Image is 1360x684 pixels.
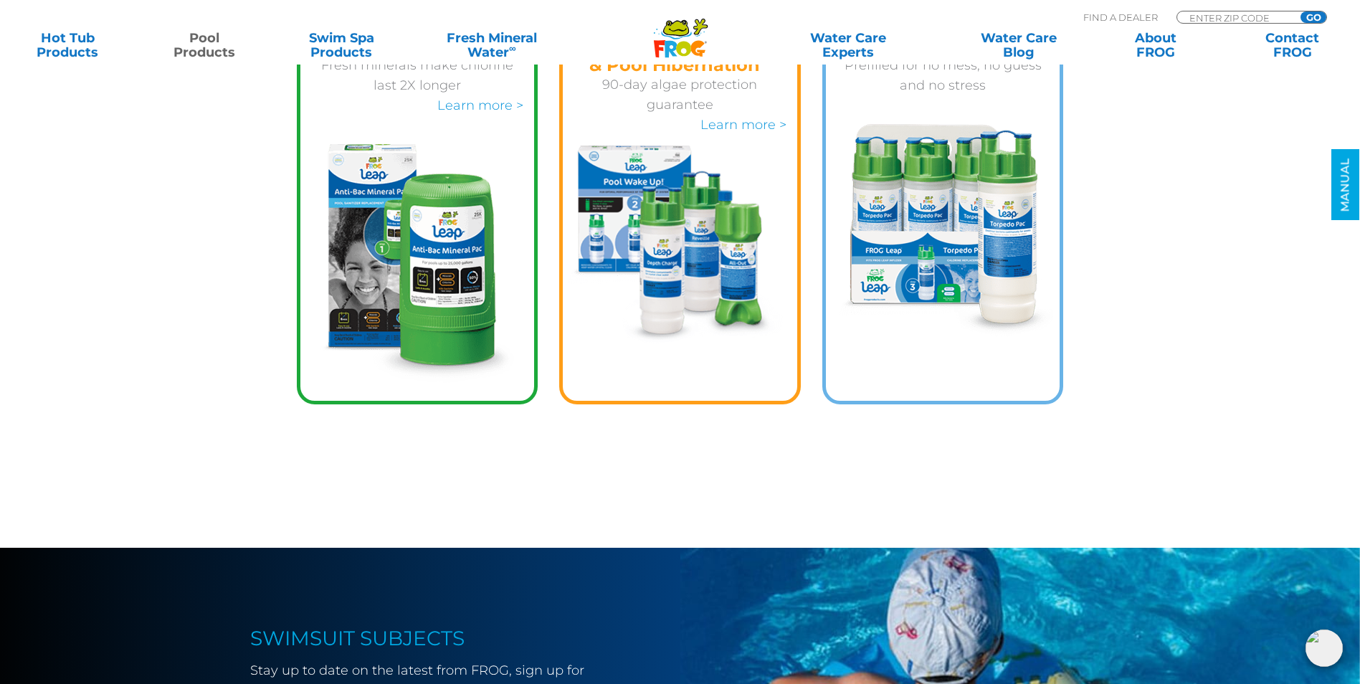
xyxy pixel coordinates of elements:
p: 90-day algae protection guarantee [574,75,786,115]
p: Find A Dealer [1083,11,1158,24]
a: ContactFROG [1239,31,1346,60]
a: Swim SpaProducts [288,31,395,60]
a: Fresh MineralWater∞ [425,31,558,60]
input: Zip Code Form [1188,11,1285,24]
a: Learn more > [437,98,523,113]
a: Water CareExperts [762,31,935,60]
a: Learn more > [700,117,786,133]
sup: ® [760,52,770,68]
h4: SWIMSUIT SUBJECTS [250,627,609,650]
img: frog-leap-step-3 [832,124,1055,336]
img: openIcon [1306,630,1343,667]
p: Fresh minerals make chlorine last 2X longer [311,55,524,95]
img: frog-leap-step-2 [563,146,797,343]
a: MANUAL [1331,150,1359,221]
p: Prefilled for no mess, no guess and no stress [837,55,1050,95]
sup: ∞ [509,42,516,54]
img: frog-leap-step-1 [320,144,514,383]
a: Water CareBlog [965,31,1072,60]
a: PoolProducts [151,31,258,60]
input: GO [1300,11,1326,23]
a: AboutFROG [1102,31,1209,60]
a: Hot TubProducts [14,31,121,60]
